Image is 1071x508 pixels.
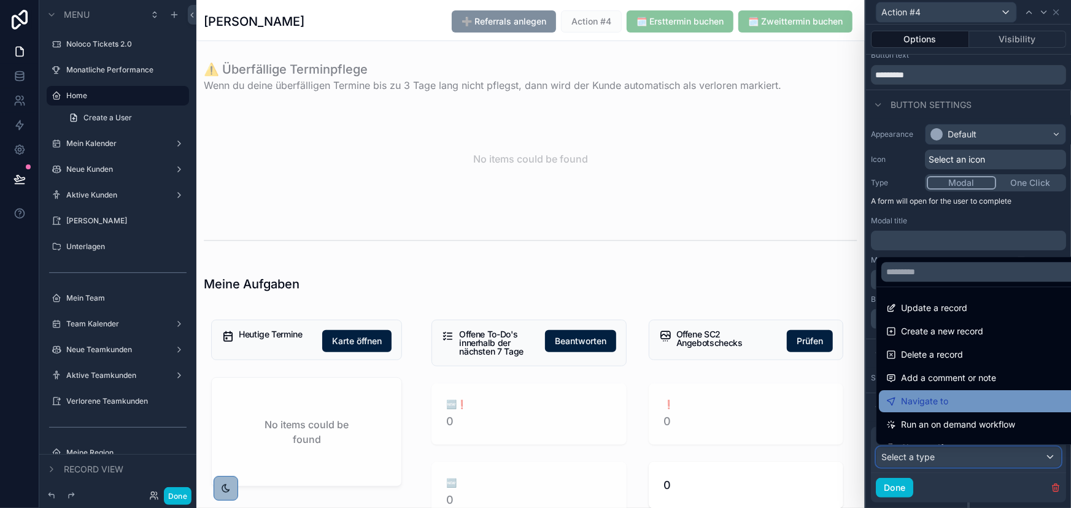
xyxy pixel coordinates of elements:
span: Create a new record [901,324,983,339]
label: Home [66,91,182,101]
span: Record view [64,463,123,475]
span: Show an Iframe [901,441,964,455]
span: Navigate to [901,394,948,409]
label: [PERSON_NAME] [66,216,187,226]
span: Menu [64,9,90,21]
label: Aktive Kunden [66,190,169,200]
span: Create a User [83,113,132,123]
a: Create a User [61,108,189,128]
label: Aktive Teamkunden [66,371,169,380]
label: Noloco Tickets 2.0 [66,39,187,49]
label: Neue Kunden [66,164,169,174]
label: Meine Region [66,448,187,458]
span: Delete a record [901,347,963,362]
h1: [PERSON_NAME] [204,13,304,30]
span: Run an on demand workflow [901,417,1015,432]
label: Team Kalender [66,319,169,329]
label: Unterlagen [66,242,187,252]
button: Done [164,487,191,505]
label: Verlorene Teamkunden [66,396,187,406]
label: Neue Teamkunden [66,345,169,355]
span: Add a comment or note [901,371,996,385]
label: Mein Team [66,293,187,303]
span: Update a record [901,301,967,315]
label: Mein Kalender [66,139,169,148]
label: Monatliche Performance [66,65,187,75]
